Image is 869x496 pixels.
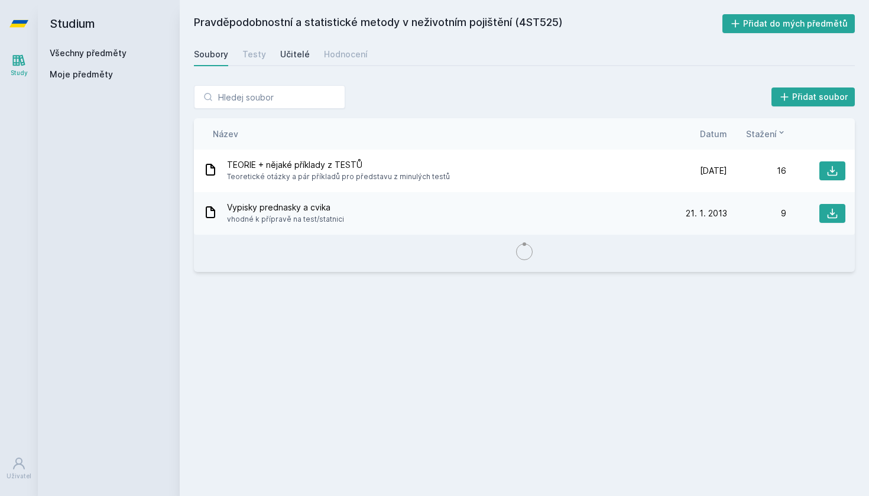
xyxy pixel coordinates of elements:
[280,48,310,60] div: Učitelé
[722,14,855,33] button: Přidat do mých předmětů
[324,48,368,60] div: Hodnocení
[11,69,28,77] div: Study
[686,208,727,219] span: 21. 1. 2013
[2,450,35,487] a: Uživatel
[213,128,238,140] button: Název
[242,43,266,66] a: Testy
[700,165,727,177] span: [DATE]
[727,208,786,219] div: 9
[50,69,113,80] span: Moje předměty
[7,472,31,481] div: Uživatel
[194,14,722,33] h2: Pravděpodobnostní a statistické metody v neživotním pojištění (4ST525)
[227,171,450,183] span: Teoretické otázky a pár příkladů pro představu z minulých testů
[746,128,786,140] button: Stažení
[242,48,266,60] div: Testy
[324,43,368,66] a: Hodnocení
[227,159,450,171] span: TEORIE + nějaké příklady z TESTŮ
[2,47,35,83] a: Study
[700,128,727,140] button: Datum
[746,128,777,140] span: Stažení
[194,48,228,60] div: Soubory
[280,43,310,66] a: Učitelé
[771,87,855,106] button: Přidat soubor
[50,48,127,58] a: Všechny předměty
[227,213,344,225] span: vhodné k přípravě na test/statnici
[227,202,344,213] span: Vypisky prednasky a cvika
[194,85,345,109] input: Hledej soubor
[727,165,786,177] div: 16
[194,43,228,66] a: Soubory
